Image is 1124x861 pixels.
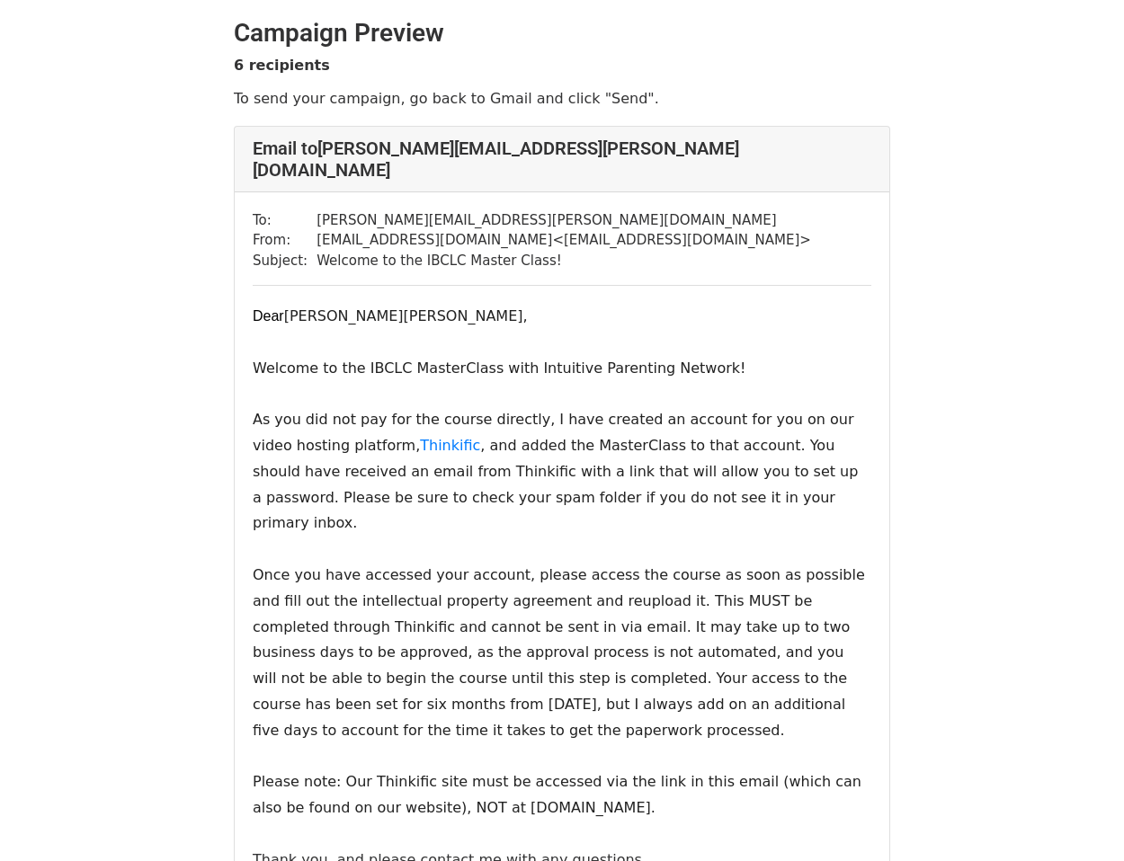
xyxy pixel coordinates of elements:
td: Subject: [253,251,317,271]
span: Please note: Our Thinkific site must be accessed via the link in this email (which can also be fo... [253,773,861,816]
span: [PERSON_NAME] [284,307,404,324]
td: [EMAIL_ADDRESS][DOMAIN_NAME] < [EMAIL_ADDRESS][DOMAIN_NAME] > [317,230,811,251]
td: Welcome to the IBCLC Master Class! [317,251,811,271]
strong: 6 recipients [234,57,330,74]
a: Thinkific [420,437,480,454]
span: Once you have accessed your account, please access the course as soon as possible and fill out th... [253,566,865,739]
span: Welcome to the IBCLC MasterClass with Intuitive Parenting Network! [253,359,745,377]
td: To: [253,210,317,231]
td: [PERSON_NAME][EMAIL_ADDRESS][PERSON_NAME][DOMAIN_NAME] [317,210,811,231]
span: As you did not pay for the course directly, I have created an account for you on our video hostin... [253,411,858,531]
h4: Email to [PERSON_NAME][EMAIL_ADDRESS][PERSON_NAME][DOMAIN_NAME] [253,138,871,181]
h2: Campaign Preview [234,18,890,49]
font: Dear [253,308,284,324]
span: [PERSON_NAME], [404,307,528,324]
td: From: [253,230,317,251]
p: To send your campaign, go back to Gmail and click "Send". [234,89,890,108]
